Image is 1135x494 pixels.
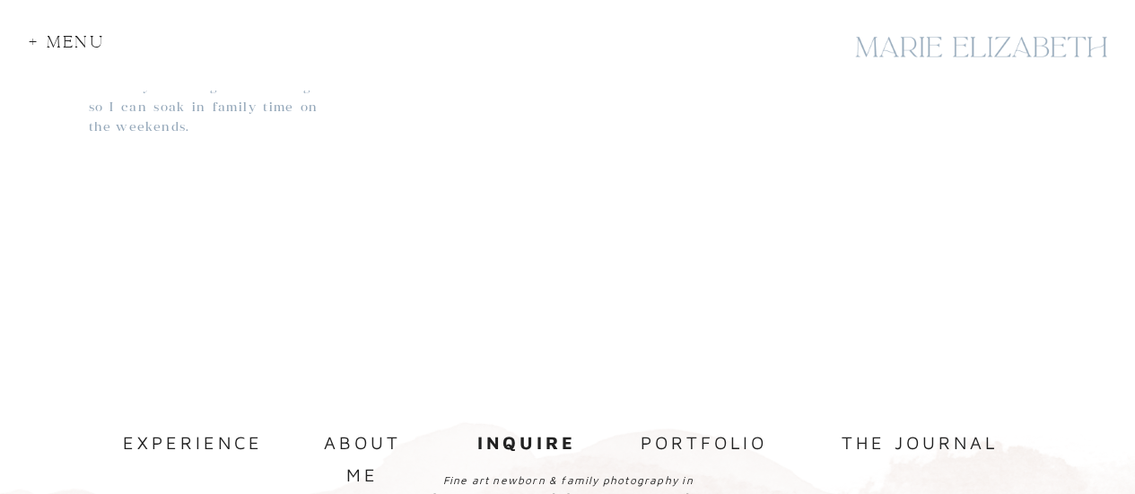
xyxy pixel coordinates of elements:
a: the journal [825,427,1014,457]
div: + Menu [29,34,116,58]
a: portfolio [637,427,772,461]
